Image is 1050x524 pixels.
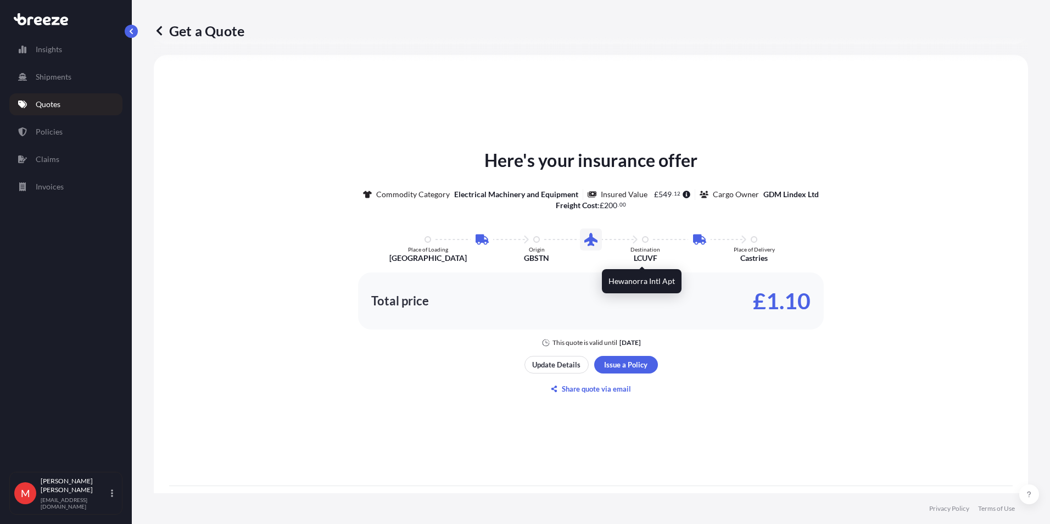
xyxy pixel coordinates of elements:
p: : [556,200,626,211]
a: Policies [9,121,122,143]
span: 12 [674,192,680,196]
p: Quotes [36,99,60,110]
span: £ [654,191,658,198]
p: Claims [36,154,59,165]
span: 549 [658,191,672,198]
span: . [672,192,673,196]
p: Destination [630,246,660,253]
a: Privacy Policy [929,504,969,513]
p: Get a Quote [154,22,244,40]
a: Shipments [9,66,122,88]
p: Electrical Machinery and Equipment [454,189,578,200]
p: GDM Lindex Ltd [763,189,819,200]
p: Invoices [36,181,64,192]
div: Main Exclusions [182,490,999,517]
p: [EMAIL_ADDRESS][DOMAIN_NAME] [41,497,109,510]
button: Issue a Policy [594,356,658,374]
p: This quote is valid until [552,338,617,347]
p: Insured Value [601,189,647,200]
p: [DATE] [619,338,641,347]
span: M [21,488,30,499]
span: £ [600,202,604,209]
span: Hewanorra Intl Apt [608,276,675,287]
a: Quotes [9,93,122,115]
p: Castries [740,253,768,264]
a: Invoices [9,176,122,198]
p: LCUVF [634,253,657,264]
p: Shipments [36,71,71,82]
p: Total price [371,296,429,306]
p: Cargo Owner [713,189,759,200]
p: GBSTN [524,253,549,264]
p: Update Details [532,359,580,370]
p: Share quote via email [562,383,631,394]
span: 00 [619,203,626,207]
b: Freight Cost [556,200,597,210]
p: Policies [36,126,63,137]
p: [PERSON_NAME] [PERSON_NAME] [41,477,109,494]
p: Commodity Category [376,189,450,200]
span: . [618,203,619,207]
a: Claims [9,148,122,170]
span: 200 [604,202,617,209]
p: Issue a Policy [604,359,647,370]
p: Place of Loading [408,246,448,253]
p: Insights [36,44,62,55]
a: Insights [9,38,122,60]
p: £1.10 [753,292,811,310]
a: Terms of Use [978,504,1015,513]
button: Share quote via email [524,380,658,398]
p: [GEOGRAPHIC_DATA] [389,253,467,264]
button: Update Details [524,356,589,374]
p: Place of Delivery [734,246,775,253]
p: Origin [529,246,545,253]
p: Here's your insurance offer [484,147,697,174]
